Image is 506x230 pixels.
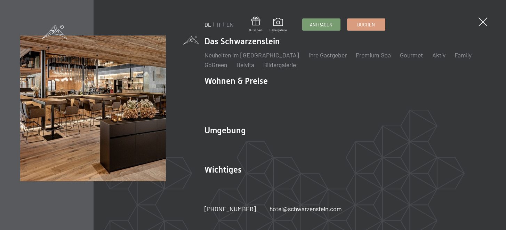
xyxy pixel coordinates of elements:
a: hotel@schwarzenstein.com [270,205,342,213]
a: [PHONE_NUMBER] [204,205,256,213]
a: DE [204,21,211,28]
a: Bildergalerie [270,18,287,32]
span: Gutschein [249,28,263,32]
a: Ihre Gastgeber [308,51,347,59]
span: Buchen [357,22,375,28]
a: Gutschein [249,17,263,32]
a: Belvita [236,61,254,69]
a: GoGreen [204,61,227,69]
a: Family [455,51,472,59]
span: Bildergalerie [270,28,287,32]
a: Gourmet [400,51,423,59]
a: EN [226,21,234,28]
a: IT [217,21,221,28]
a: Premium Spa [356,51,391,59]
span: Anfragen [310,22,332,28]
a: Aktiv [432,51,445,59]
a: Bildergalerie [263,61,296,69]
img: Wellnesshotel Südtirol SCHWARZENSTEIN - Wellnessurlaub in den Alpen, Wandern und Wellness [20,35,166,181]
a: Buchen [347,19,385,30]
a: Anfragen [303,19,340,30]
a: Neuheiten im [GEOGRAPHIC_DATA] [204,51,299,59]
